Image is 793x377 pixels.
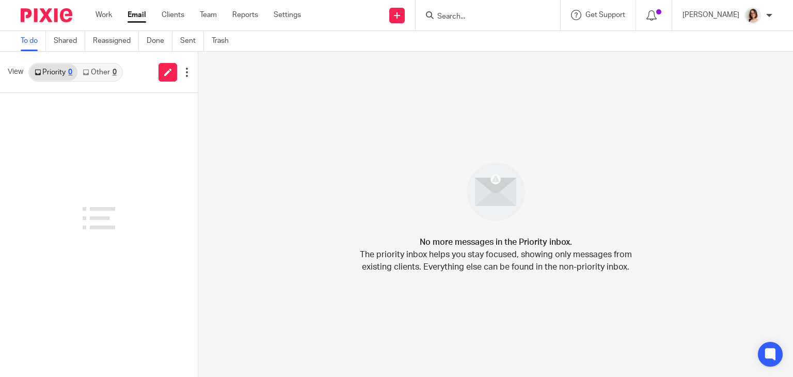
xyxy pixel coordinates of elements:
[200,10,217,20] a: Team
[77,64,121,81] a: Other0
[162,10,184,20] a: Clients
[585,11,625,19] span: Get Support
[359,248,632,273] p: The priority inbox helps you stay focused, showing only messages from existing clients. Everythin...
[93,31,139,51] a: Reassigned
[744,7,761,24] img: Caroline%20-%20HS%20-%20LI.png
[68,69,72,76] div: 0
[460,156,532,228] img: image
[21,8,72,22] img: Pixie
[21,31,46,51] a: To do
[147,31,172,51] a: Done
[180,31,204,51] a: Sent
[232,10,258,20] a: Reports
[436,12,529,22] input: Search
[113,69,117,76] div: 0
[29,64,77,81] a: Priority0
[420,236,572,248] h4: No more messages in the Priority inbox.
[54,31,85,51] a: Shared
[8,67,23,77] span: View
[96,10,112,20] a: Work
[683,10,739,20] p: [PERSON_NAME]
[128,10,146,20] a: Email
[274,10,301,20] a: Settings
[212,31,236,51] a: Trash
